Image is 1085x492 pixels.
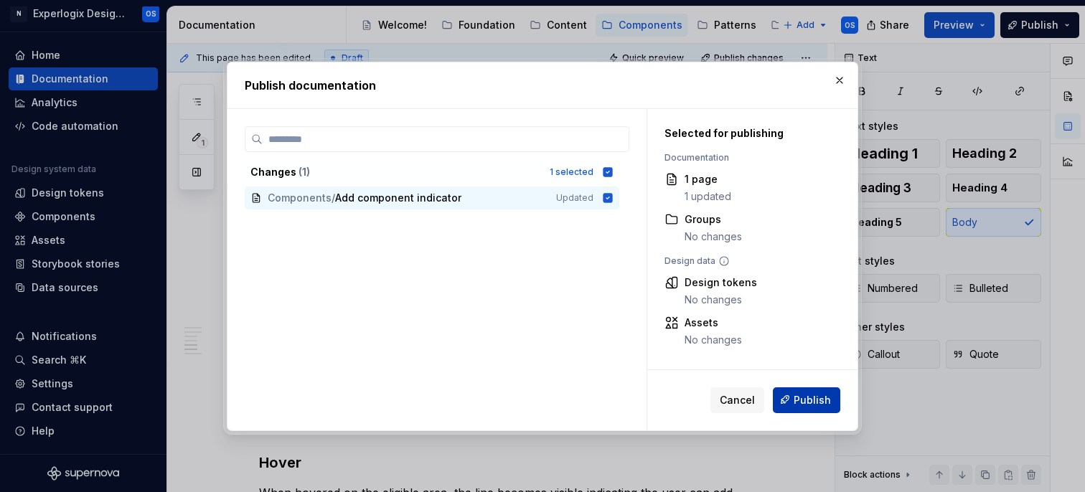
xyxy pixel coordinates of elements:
[685,333,742,347] div: No changes
[268,191,332,205] span: Components
[685,316,742,330] div: Assets
[664,255,833,267] div: Design data
[245,77,840,94] h2: Publish documentation
[685,230,742,244] div: No changes
[299,166,310,178] span: ( 1 )
[556,192,593,204] span: Updated
[664,126,833,141] div: Selected for publishing
[794,392,831,407] span: Publish
[664,152,833,164] div: Documentation
[550,166,593,178] div: 1 selected
[332,191,335,205] span: /
[685,293,757,307] div: No changes
[720,392,755,407] span: Cancel
[335,191,461,205] span: Add component indicator
[710,387,764,412] button: Cancel
[685,189,731,204] div: 1 updated
[250,165,541,179] div: Changes
[773,387,840,412] button: Publish
[685,275,757,290] div: Design tokens
[685,212,742,227] div: Groups
[685,172,731,186] div: 1 page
